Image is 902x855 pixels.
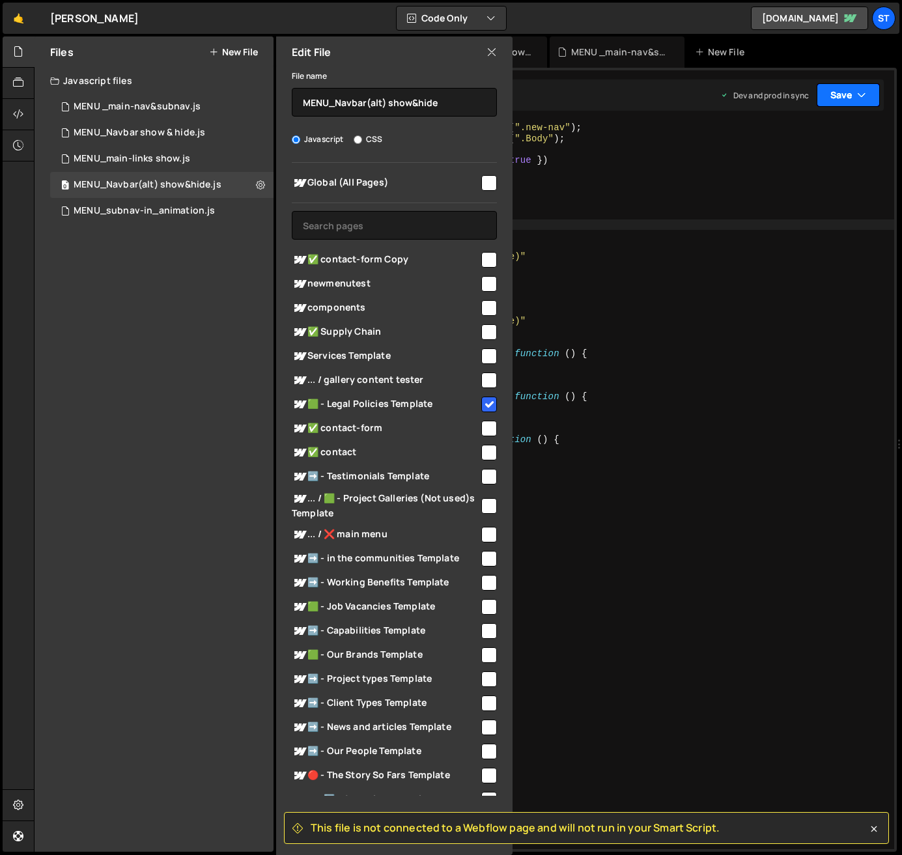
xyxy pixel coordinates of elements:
span: ... / 🟩 - Project Galleries (Not used)s Template [292,491,479,520]
button: Code Only [397,7,506,30]
div: 16445/44745.js [50,146,274,172]
input: Javascript [292,135,300,144]
div: MENU_subnav-in_animation.js [74,205,215,217]
div: New File [695,46,750,59]
a: [DOMAIN_NAME] [751,7,868,30]
span: newmenutest [292,276,479,292]
span: Global (All Pages) [292,175,479,191]
input: CSS [354,135,362,144]
a: St [872,7,895,30]
span: ✅ contact-form Copy [292,252,479,268]
span: 🟩 - Our Brands Template [292,647,479,663]
div: MENU_main-links show.js [74,153,190,165]
div: [PERSON_NAME] [50,10,139,26]
span: ✅ contact [292,445,479,460]
div: MENU _main-nav&subnav.js [74,101,201,113]
a: 🤙 [3,3,35,34]
span: 🔴 - The Story So Fars Template [292,768,479,783]
h2: Files [50,45,74,59]
span: ... / ➡️ - Our Values Template [292,792,479,807]
button: Save [817,83,880,107]
span: ... / gallery content tester [292,372,479,388]
span: This file is not connected to a Webflow page and will not run in your Smart Script. [311,820,720,835]
span: Services Template [292,348,479,364]
span: ➡️ - in the communities Template [292,551,479,567]
span: ➡️ - Testimonials Template [292,469,479,484]
div: Dev and prod in sync [720,90,809,101]
span: ✅ contact-form [292,421,479,436]
div: MENU_Navbar show & hide.js [74,127,205,139]
label: Javascript [292,133,344,146]
div: 16445/44544.js [50,120,274,146]
div: MENU _main-nav&subnav.js [50,94,274,120]
div: MENU _main-nav&subnav.js [571,46,669,59]
div: Javascript files [35,68,274,94]
button: New File [209,47,258,57]
span: ... / ❌ main menu [292,527,479,542]
span: 0 [61,181,69,191]
span: ➡️ - Working Benefits Template [292,575,479,591]
label: CSS [354,133,382,146]
label: File name [292,70,327,83]
h2: Edit File [292,45,331,59]
div: 16445/45696.js [50,172,274,198]
span: ➡️ - Our People Template [292,744,479,759]
span: ➡️ - Project types Template [292,671,479,687]
input: Name [292,88,497,117]
input: Search pages [292,211,497,240]
span: ➡️ - Capabilities Template [292,623,479,639]
span: components [292,300,479,316]
span: ➡️ - Client Types Template [292,695,479,711]
span: 🟩 - Job Vacancies Template [292,599,479,615]
span: ✅ Supply Chain [292,324,479,340]
span: ➡️ - News and articles Template [292,720,479,735]
span: 🟩 - Legal Policies Template [292,397,479,412]
div: 16445/44754.js [50,198,274,224]
div: MENU_Navbar(alt) show&hide.js [74,179,221,191]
